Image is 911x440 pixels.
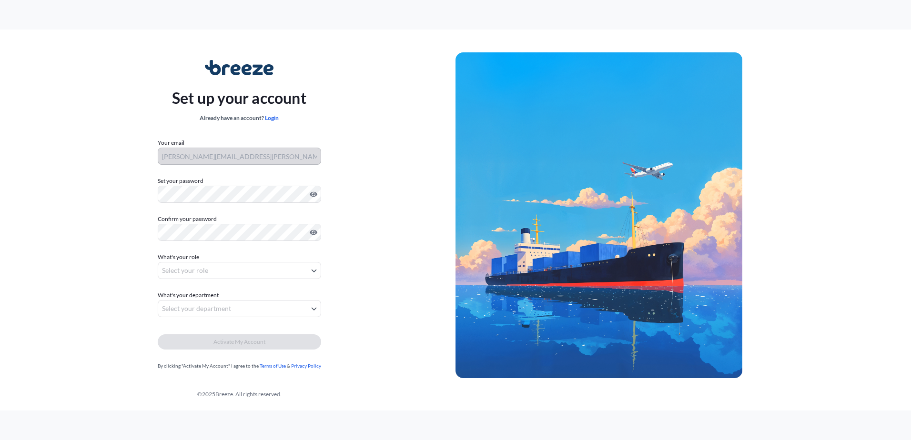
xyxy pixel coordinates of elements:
label: Confirm your password [158,214,321,224]
span: What's your role [158,252,199,262]
span: What's your department [158,290,219,300]
span: Select your role [162,266,208,275]
span: Activate My Account [213,337,265,347]
label: Set your password [158,176,321,186]
button: Select your role [158,262,321,279]
div: Already have an account? [172,113,306,123]
a: Login [265,114,279,121]
button: Show password [310,229,317,236]
div: By clicking "Activate My Account" I agree to the & [158,361,321,370]
img: Breeze [205,60,274,75]
label: Your email [158,138,184,148]
a: Privacy Policy [291,363,321,369]
button: Show password [310,190,317,198]
span: Select your department [162,304,231,313]
img: Ship illustration [455,52,742,378]
a: Terms of Use [260,363,286,369]
button: Activate My Account [158,334,321,350]
div: © 2025 Breeze. All rights reserved. [23,390,455,399]
button: Select your department [158,300,321,317]
p: Set up your account [172,87,306,110]
input: Your email address [158,148,321,165]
